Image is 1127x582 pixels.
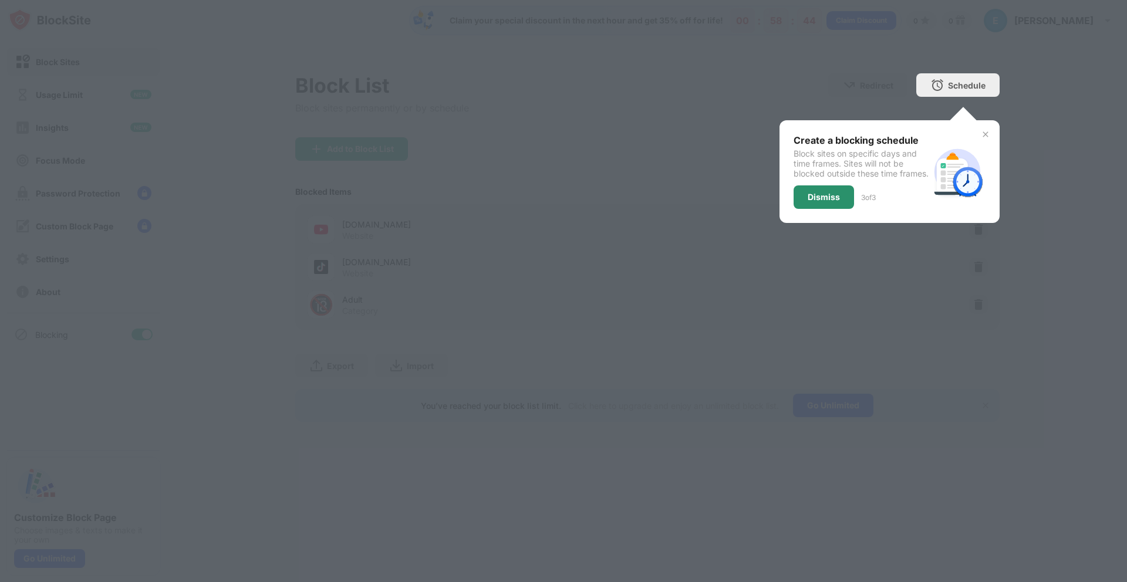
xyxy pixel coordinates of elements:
div: 3 of 3 [861,193,876,202]
div: Block sites on specific days and time frames. Sites will not be blocked outside these time frames. [794,148,929,178]
img: schedule.svg [929,144,986,200]
div: Dismiss [808,192,840,202]
div: Schedule [948,80,986,90]
div: Create a blocking schedule [794,134,929,146]
img: x-button.svg [981,130,990,139]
